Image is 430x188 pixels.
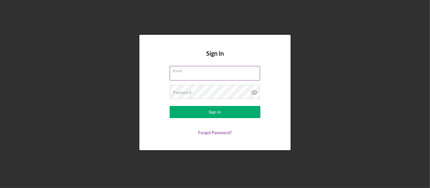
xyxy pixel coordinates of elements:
h4: Sign In [206,50,224,66]
button: Sign In [170,106,260,118]
label: Password [173,90,191,95]
div: Sign In [209,106,221,118]
label: Email [173,66,260,73]
a: Forgot Password? [198,130,232,135]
